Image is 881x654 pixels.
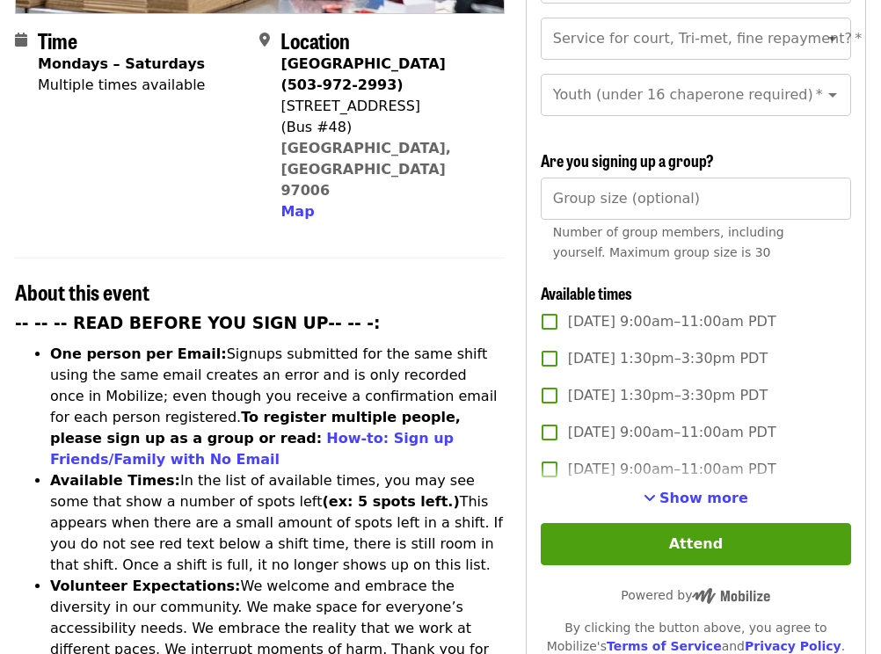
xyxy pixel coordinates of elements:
span: Available times [541,281,632,304]
div: Multiple times available [38,75,205,96]
li: Signups submitted for the same shift using the same email creates an error and is only recorded o... [50,344,505,470]
strong: Available Times: [50,472,180,489]
span: Number of group members, including yourself. Maximum group size is 30 [553,225,784,259]
input: [object Object] [541,178,851,220]
i: calendar icon [15,32,27,48]
img: Powered by Mobilize [692,588,770,604]
a: How-to: Sign up Friends/Family with No Email [50,430,454,468]
button: Attend [541,523,851,565]
strong: (ex: 5 spots left.) [322,493,459,510]
span: Are you signing up a group? [541,149,714,171]
span: [DATE] 9:00am–11:00am PDT [568,311,776,332]
div: (Bus #48) [280,117,490,138]
span: Map [280,203,314,220]
span: [DATE] 9:00am–11:00am PDT [568,459,776,480]
a: Terms of Service [607,639,722,653]
strong: Volunteer Expectations: [50,578,241,594]
span: [DATE] 1:30pm–3:30pm PDT [568,348,768,369]
span: Location [280,25,350,55]
span: Show more [659,490,748,506]
span: About this event [15,276,149,307]
strong: [GEOGRAPHIC_DATA] (503-972-2993) [280,55,445,93]
button: Open [820,26,845,51]
button: Open [820,83,845,107]
a: [GEOGRAPHIC_DATA], [GEOGRAPHIC_DATA] 97006 [280,140,451,199]
button: Map [280,201,314,222]
span: Time [38,25,77,55]
span: Powered by [621,588,770,602]
strong: Mondays – Saturdays [38,55,205,72]
div: [STREET_ADDRESS] [280,96,490,117]
li: In the list of available times, you may see some that show a number of spots left This appears wh... [50,470,505,576]
strong: To register multiple people, please sign up as a group or read: [50,409,461,447]
button: See more timeslots [644,488,748,509]
strong: -- -- -- READ BEFORE YOU SIGN UP-- -- -: [15,314,381,332]
strong: One person per Email: [50,345,227,362]
i: map-marker-alt icon [259,32,270,48]
a: Privacy Policy [745,639,841,653]
span: [DATE] 1:30pm–3:30pm PDT [568,385,768,406]
span: [DATE] 9:00am–11:00am PDT [568,422,776,443]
